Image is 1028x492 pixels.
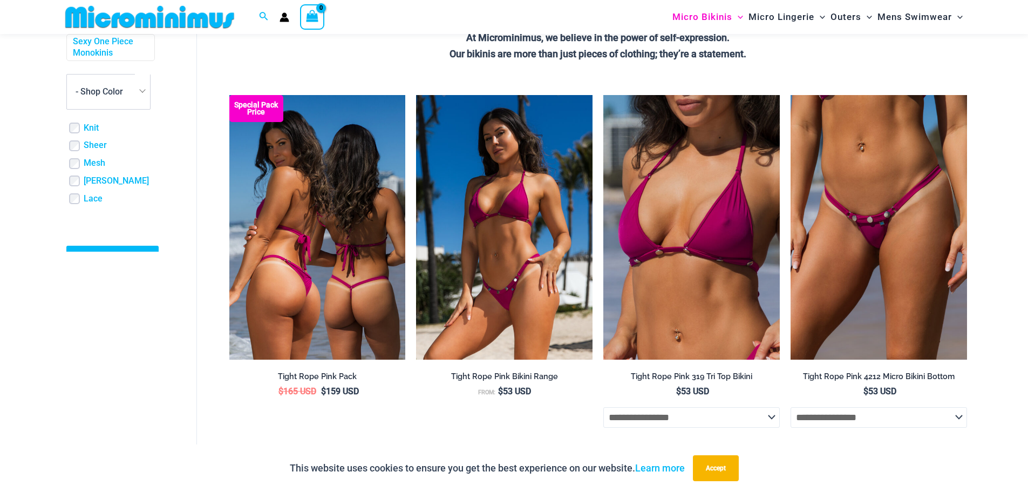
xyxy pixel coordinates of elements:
[84,158,105,169] a: Mesh
[952,3,963,31] span: Menu Toggle
[290,460,685,476] p: This website uses cookies to ensure you get the best experience on our website.
[280,12,289,22] a: Account icon link
[877,3,952,31] span: Mens Swimwear
[229,95,406,360] a: Collection Pack F Collection Pack B (3)Collection Pack B (3)
[84,176,149,187] a: [PERSON_NAME]
[676,386,709,396] bdi: 53 USD
[229,372,406,382] h2: Tight Rope Pink Pack
[416,95,593,360] img: Tight Rope Pink 319 Top 4228 Thong 05
[498,386,503,396] span: $
[259,10,269,24] a: Search icon link
[84,123,99,134] a: Knit
[498,386,531,396] bdi: 53 USD
[676,386,681,396] span: $
[450,48,746,59] strong: Our bikinis are more than just pieces of clothing; they’re a statement.
[278,386,283,396] span: $
[875,3,965,31] a: Mens SwimwearMenu ToggleMenu Toggle
[791,95,967,360] img: Tight Rope Pink 319 4212 Micro 01
[603,95,780,360] a: Tight Rope Pink 319 Top 01Tight Rope Pink 319 Top 4228 Thong 06Tight Rope Pink 319 Top 4228 Thong 06
[668,2,968,32] nav: Site Navigation
[76,86,123,97] span: - Shop Color
[861,3,872,31] span: Menu Toggle
[84,193,103,205] a: Lace
[229,372,406,386] a: Tight Rope Pink Pack
[478,389,495,396] span: From:
[321,386,326,396] span: $
[791,372,967,382] h2: Tight Rope Pink 4212 Micro Bikini Bottom
[416,372,593,382] h2: Tight Rope Pink Bikini Range
[746,3,828,31] a: Micro LingerieMenu ToggleMenu Toggle
[67,75,150,109] span: - Shop Color
[300,4,325,29] a: View Shopping Cart, empty
[66,246,159,286] a: [DEMOGRAPHIC_DATA] Sizing Guide
[73,36,146,59] a: Sexy One Piece Monokinis
[603,95,780,360] img: Tight Rope Pink 319 Top 01
[791,95,967,360] a: Tight Rope Pink 319 4212 Micro 01Tight Rope Pink 319 4212 Micro 02Tight Rope Pink 319 4212 Micro 02
[863,386,896,396] bdi: 53 USD
[229,95,406,360] img: Collection Pack B (3)
[635,462,685,474] a: Learn more
[791,372,967,386] a: Tight Rope Pink 4212 Micro Bikini Bottom
[416,372,593,386] a: Tight Rope Pink Bikini Range
[830,3,861,31] span: Outers
[229,102,283,116] b: Special Pack Price
[863,386,868,396] span: $
[693,455,739,481] button: Accept
[814,3,825,31] span: Menu Toggle
[828,3,875,31] a: OutersMenu ToggleMenu Toggle
[603,372,780,386] a: Tight Rope Pink 319 Tri Top Bikini
[278,386,316,396] bdi: 165 USD
[670,3,746,31] a: Micro BikinisMenu ToggleMenu Toggle
[321,386,359,396] bdi: 159 USD
[672,3,732,31] span: Micro Bikinis
[748,3,814,31] span: Micro Lingerie
[466,32,730,43] strong: At Microminimus, we believe in the power of self-expression.
[603,372,780,382] h2: Tight Rope Pink 319 Tri Top Bikini
[84,140,107,151] a: Sheer
[416,95,593,360] a: Tight Rope Pink 319 Top 4228 Thong 05Tight Rope Pink 319 Top 4228 Thong 06Tight Rope Pink 319 Top...
[66,74,151,110] span: - Shop Color
[61,5,239,29] img: MM SHOP LOGO FLAT
[732,3,743,31] span: Menu Toggle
